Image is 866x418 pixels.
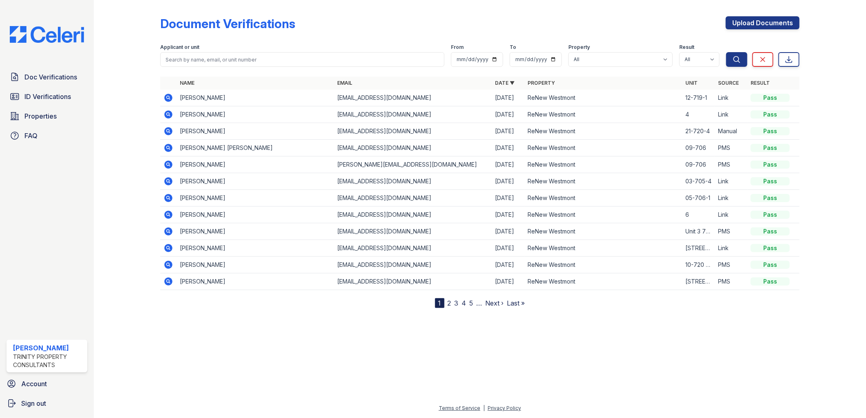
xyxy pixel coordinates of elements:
[682,173,715,190] td: 03-705-4
[568,44,590,51] label: Property
[679,44,694,51] label: Result
[715,273,747,290] td: PMS
[715,257,747,273] td: PMS
[483,405,485,411] div: |
[13,343,84,353] div: [PERSON_NAME]
[7,88,87,105] a: ID Verifications
[715,156,747,173] td: PMS
[7,128,87,144] a: FAQ
[177,140,334,156] td: [PERSON_NAME] [PERSON_NAME]
[477,298,482,308] span: …
[334,223,492,240] td: [EMAIL_ADDRESS][DOMAIN_NAME]
[24,111,57,121] span: Properties
[751,110,790,119] div: Pass
[492,257,524,273] td: [DATE]
[682,257,715,273] td: 10-720 apt 2
[177,273,334,290] td: [PERSON_NAME]
[492,223,524,240] td: [DATE]
[7,108,87,124] a: Properties
[448,299,451,307] a: 2
[13,353,84,369] div: Trinity Property Consultants
[524,140,682,156] td: ReNew Westmont
[751,211,790,219] div: Pass
[715,173,747,190] td: Link
[488,405,521,411] a: Privacy Policy
[492,123,524,140] td: [DATE]
[751,94,790,102] div: Pass
[492,273,524,290] td: [DATE]
[682,207,715,223] td: 6
[177,190,334,207] td: [PERSON_NAME]
[21,379,47,389] span: Account
[751,144,790,152] div: Pass
[682,123,715,140] td: 21-720-4
[3,395,91,411] a: Sign out
[751,161,790,169] div: Pass
[682,190,715,207] td: 05-706-1
[177,156,334,173] td: [PERSON_NAME]
[524,106,682,123] td: ReNew Westmont
[751,244,790,252] div: Pass
[435,298,444,308] div: 1
[524,207,682,223] td: ReNew Westmont
[451,44,464,51] label: From
[177,90,334,106] td: [PERSON_NAME]
[334,140,492,156] td: [EMAIL_ADDRESS][DOMAIN_NAME]
[682,156,715,173] td: 09-706
[524,173,682,190] td: ReNew Westmont
[524,190,682,207] td: ReNew Westmont
[334,123,492,140] td: [EMAIL_ADDRESS][DOMAIN_NAME]
[715,140,747,156] td: PMS
[751,80,770,86] a: Result
[492,156,524,173] td: [DATE]
[334,106,492,123] td: [EMAIL_ADDRESS][DOMAIN_NAME]
[682,140,715,156] td: 09-706
[486,299,504,307] a: Next ›
[682,106,715,123] td: 4
[334,90,492,106] td: [EMAIL_ADDRESS][DOMAIN_NAME]
[24,131,38,141] span: FAQ
[334,207,492,223] td: [EMAIL_ADDRESS][DOMAIN_NAME]
[334,273,492,290] td: [EMAIL_ADDRESS][DOMAIN_NAME]
[715,106,747,123] td: Link
[492,240,524,257] td: [DATE]
[180,80,194,86] a: Name
[24,92,71,101] span: ID Verifications
[177,207,334,223] td: [PERSON_NAME]
[455,299,459,307] a: 3
[718,80,739,86] a: Source
[524,240,682,257] td: ReNew Westmont
[726,16,800,29] a: Upload Documents
[682,223,715,240] td: Unit 3 703
[21,398,46,408] span: Sign out
[524,223,682,240] td: ReNew Westmont
[492,173,524,190] td: [DATE]
[24,72,77,82] span: Doc Verifications
[715,90,747,106] td: Link
[682,240,715,257] td: [STREET_ADDRESS]
[439,405,480,411] a: Terms of Service
[470,299,473,307] a: 5
[751,227,790,235] div: Pass
[510,44,516,51] label: To
[177,173,334,190] td: [PERSON_NAME]
[715,123,747,140] td: Manual
[492,106,524,123] td: [DATE]
[7,69,87,85] a: Doc Verifications
[682,273,715,290] td: [STREET_ADDRESS]
[751,127,790,135] div: Pass
[334,257,492,273] td: [EMAIL_ADDRESS][DOMAIN_NAME]
[177,106,334,123] td: [PERSON_NAME]
[334,173,492,190] td: [EMAIL_ADDRESS][DOMAIN_NAME]
[682,90,715,106] td: 12-719-1
[334,156,492,173] td: [PERSON_NAME][EMAIL_ADDRESS][DOMAIN_NAME]
[715,240,747,257] td: Link
[177,240,334,257] td: [PERSON_NAME]
[177,223,334,240] td: [PERSON_NAME]
[715,223,747,240] td: PMS
[492,140,524,156] td: [DATE]
[524,156,682,173] td: ReNew Westmont
[338,80,353,86] a: Email
[751,177,790,185] div: Pass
